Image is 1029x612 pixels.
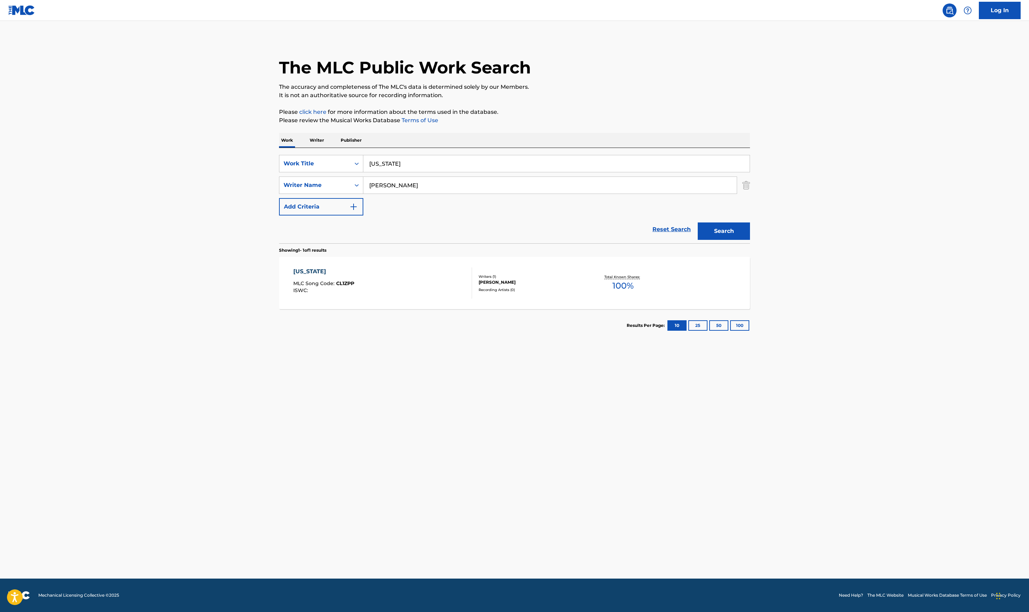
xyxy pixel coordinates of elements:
p: Results Per Page: [627,322,666,329]
a: Need Help? [839,592,863,598]
button: 25 [688,320,707,331]
p: It is not an authoritative source for recording information. [279,91,750,100]
span: CL1ZPP [336,280,354,287]
button: 50 [709,320,728,331]
div: Writers ( 1 ) [479,274,584,279]
a: Privacy Policy [991,592,1021,598]
div: Help [961,3,975,17]
a: Terms of Use [400,117,438,124]
img: logo [8,591,30,599]
button: 100 [730,320,749,331]
div: [PERSON_NAME] [479,279,584,285]
button: Add Criteria [279,198,363,215]
p: Total Known Shares: [604,274,642,280]
p: Work [279,133,295,148]
a: click here [299,109,326,115]
form: Search Form [279,155,750,243]
div: [US_STATE] [293,267,354,276]
a: Reset Search [649,222,694,237]
a: Log In [979,2,1021,19]
a: The MLC Website [867,592,904,598]
img: help [964,6,972,15]
h1: The MLC Public Work Search [279,57,531,78]
img: Delete Criterion [742,176,750,194]
img: 9d2ae6d4665cec9f34b9.svg [349,203,358,211]
span: 100 % [612,280,634,292]
button: 10 [667,320,687,331]
img: search [945,6,954,15]
div: Writer Name [284,181,346,189]
div: Drag [996,586,1000,606]
p: Showing 1 - 1 of 1 results [279,247,326,253]
div: Work Title [284,159,346,168]
img: MLC Logo [8,5,35,15]
p: The accuracy and completeness of The MLC's data is determined solely by our Members. [279,83,750,91]
p: Please for more information about the terms used in the database. [279,108,750,116]
span: MLC Song Code : [293,280,336,287]
a: Public Search [943,3,957,17]
span: Mechanical Licensing Collective © 2025 [38,592,119,598]
p: Publisher [339,133,364,148]
div: Recording Artists ( 0 ) [479,287,584,292]
a: Musical Works Database Terms of Use [908,592,987,598]
p: Please review the Musical Works Database [279,116,750,125]
button: Search [698,222,750,240]
span: ISWC : [293,287,310,293]
iframe: Chat Widget [994,579,1029,612]
p: Writer [308,133,326,148]
a: [US_STATE]MLC Song Code:CL1ZPPISWC:Writers (1)[PERSON_NAME]Recording Artists (0)Total Known Share... [279,257,750,309]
